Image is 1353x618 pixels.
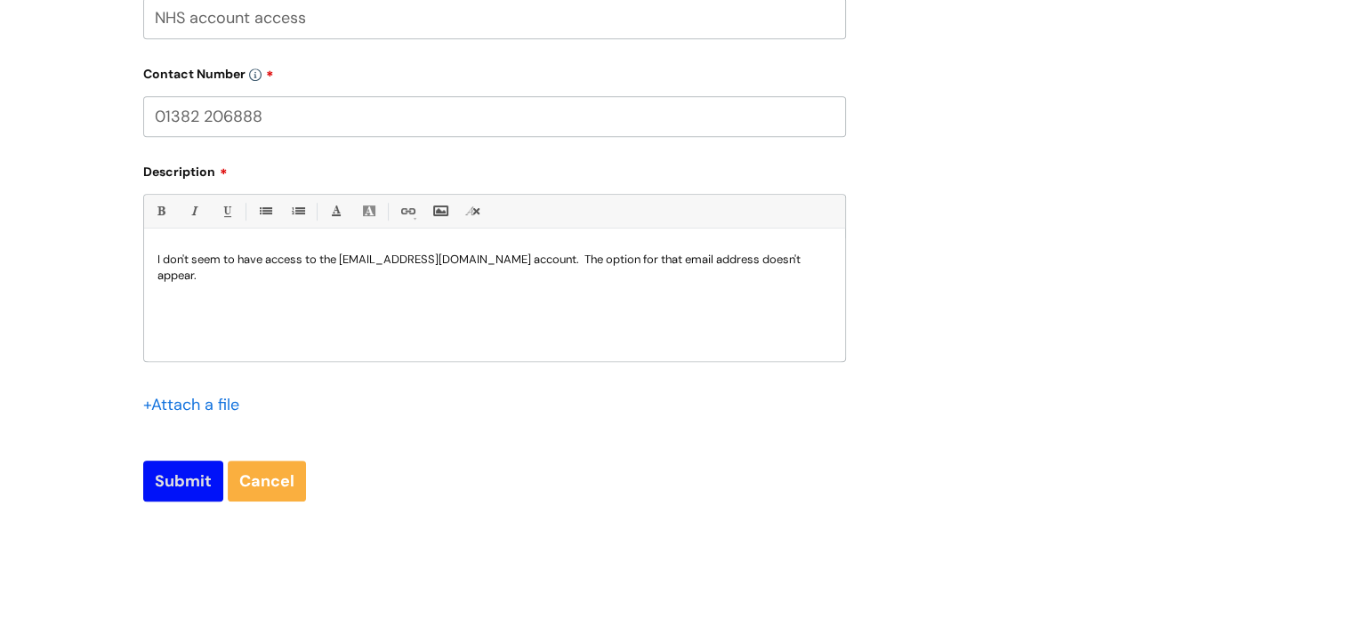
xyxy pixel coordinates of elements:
a: Bold (Ctrl-B) [149,200,172,222]
a: 1. Ordered List (Ctrl-Shift-8) [286,200,309,222]
span: + [143,394,151,415]
div: Attach a file [143,390,250,419]
img: info-icon.svg [249,68,262,81]
a: Cancel [228,461,306,502]
a: Underline(Ctrl-U) [215,200,238,222]
a: Back Color [358,200,380,222]
p: I don't seem to have access to the [EMAIL_ADDRESS][DOMAIN_NAME] account. The option for that emai... [157,252,832,284]
label: Contact Number [143,60,846,82]
a: Font Color [325,200,347,222]
label: Description [143,158,846,180]
a: Insert Image... [429,200,451,222]
a: Link [396,200,418,222]
a: • Unordered List (Ctrl-Shift-7) [254,200,276,222]
a: Remove formatting (Ctrl-\) [462,200,484,222]
a: Italic (Ctrl-I) [182,200,205,222]
input: Submit [143,461,223,502]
